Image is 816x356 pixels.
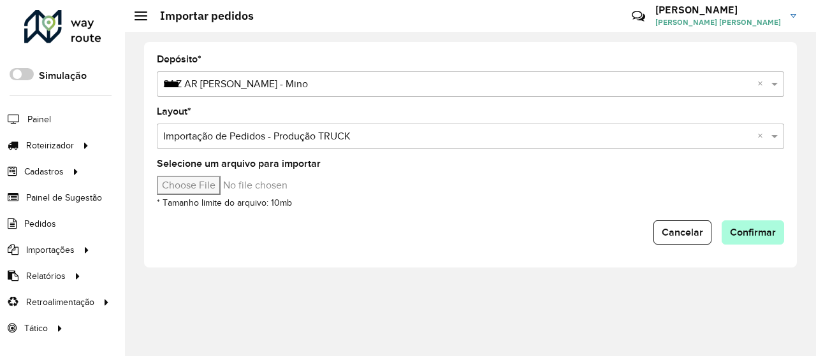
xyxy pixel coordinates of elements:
[27,113,51,126] span: Painel
[26,243,75,257] span: Importações
[157,52,201,67] label: Depósito
[730,227,776,238] span: Confirmar
[24,217,56,231] span: Pedidos
[39,68,87,83] label: Simulação
[655,4,781,16] h3: [PERSON_NAME]
[24,322,48,335] span: Tático
[757,76,768,92] span: Clear all
[157,156,321,171] label: Selecione um arquivo para importar
[26,191,102,204] span: Painel de Sugestão
[655,17,781,28] span: [PERSON_NAME] [PERSON_NAME]
[24,165,64,178] span: Cadastros
[147,9,254,23] h2: Importar pedidos
[757,129,768,144] span: Clear all
[662,227,703,238] span: Cancelar
[722,220,784,245] button: Confirmar
[157,104,191,119] label: Layout
[26,295,94,309] span: Retroalimentação
[653,220,711,245] button: Cancelar
[26,139,74,152] span: Roteirizador
[625,3,652,30] a: Contato Rápido
[157,198,292,208] small: * Tamanho limite do arquivo: 10mb
[26,269,66,283] span: Relatórios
